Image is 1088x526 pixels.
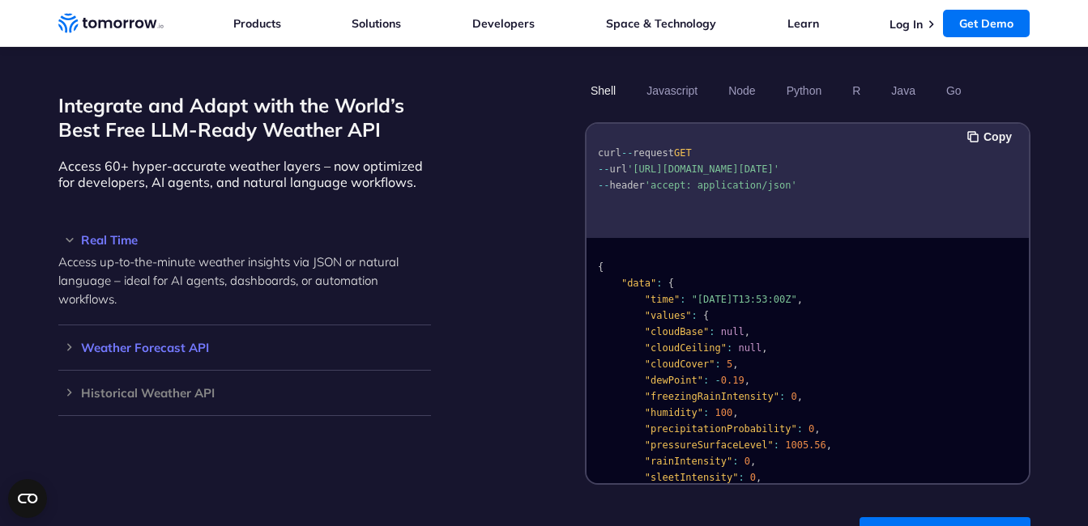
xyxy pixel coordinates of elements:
span: curl [598,147,621,159]
span: url [609,163,627,175]
span: "cloudCeiling" [644,342,726,354]
a: Home link [58,11,164,36]
span: 0 [791,391,796,402]
span: : [773,439,779,451]
span: 0 [744,456,749,467]
a: Get Demo [943,10,1030,37]
span: "pressureSurfaceLevel" [644,439,773,451]
button: R [847,77,866,104]
span: 0 [809,423,814,435]
button: Java [885,77,921,104]
span: : [703,375,709,386]
p: Access up-to-the-minute weather insights via JSON or natural language – ideal for AI agents, dash... [58,252,431,308]
span: , [732,407,738,418]
button: Go [940,77,966,104]
span: "precipitationProbability" [644,423,796,435]
button: Javascript [641,77,703,104]
span: : [726,342,732,354]
span: 'accept: application/json' [644,180,796,191]
span: "humidity" [644,407,702,418]
span: : [732,456,738,467]
span: -- [598,163,609,175]
a: Solutions [352,16,401,31]
span: "cloudCover" [644,358,715,370]
span: , [826,439,831,451]
span: "sleetIntensity" [644,472,738,483]
span: -- [621,147,632,159]
span: , [744,326,749,337]
span: , [796,391,802,402]
h2: Integrate and Adapt with the World’s Best Free LLM-Ready Weather API [58,93,431,142]
p: Access 60+ hyper-accurate weather layers – now optimized for developers, AI agents, and natural l... [58,158,431,190]
span: null [720,326,744,337]
span: : [680,294,685,305]
a: Log In [890,17,923,32]
span: "cloudBase" [644,326,708,337]
span: { [703,310,709,321]
a: Products [233,16,281,31]
span: "data" [621,278,655,289]
span: 1005.56 [785,439,826,451]
button: Shell [585,77,621,104]
span: "dewPoint" [644,375,702,386]
span: : [703,407,709,418]
span: - [715,375,720,386]
a: Developers [472,16,535,31]
span: : [796,423,802,435]
span: , [732,358,738,370]
span: : [691,310,697,321]
span: { [668,278,673,289]
a: Space & Technology [606,16,716,31]
span: , [814,423,820,435]
span: : [779,391,784,402]
span: { [598,261,604,273]
span: , [796,294,802,305]
button: Python [780,77,827,104]
span: : [656,278,662,289]
span: header [609,180,644,191]
span: request [633,147,674,159]
span: "values" [644,310,691,321]
span: "time" [644,294,679,305]
a: Learn [787,16,819,31]
span: : [738,472,744,483]
span: , [762,342,767,354]
button: Open CMP widget [8,479,47,518]
span: 0 [749,472,755,483]
button: Copy [967,128,1017,146]
span: 0.19 [720,375,744,386]
span: GET [673,147,691,159]
span: , [749,456,755,467]
span: '[URL][DOMAIN_NAME][DATE]' [627,163,779,175]
span: "rainIntensity" [644,456,732,467]
h3: Historical Weather API [58,387,431,399]
h3: Weather Forecast API [58,341,431,354]
span: : [715,358,720,370]
span: , [756,472,762,483]
span: 5 [726,358,732,370]
button: Node [723,77,761,104]
span: "[DATE]T13:53:00Z" [691,294,796,305]
span: null [738,342,762,354]
h3: Real Time [58,234,431,246]
span: "freezingRainIntensity" [644,391,779,402]
span: 100 [715,407,732,418]
span: : [709,326,715,337]
span: , [744,375,749,386]
span: -- [598,180,609,191]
